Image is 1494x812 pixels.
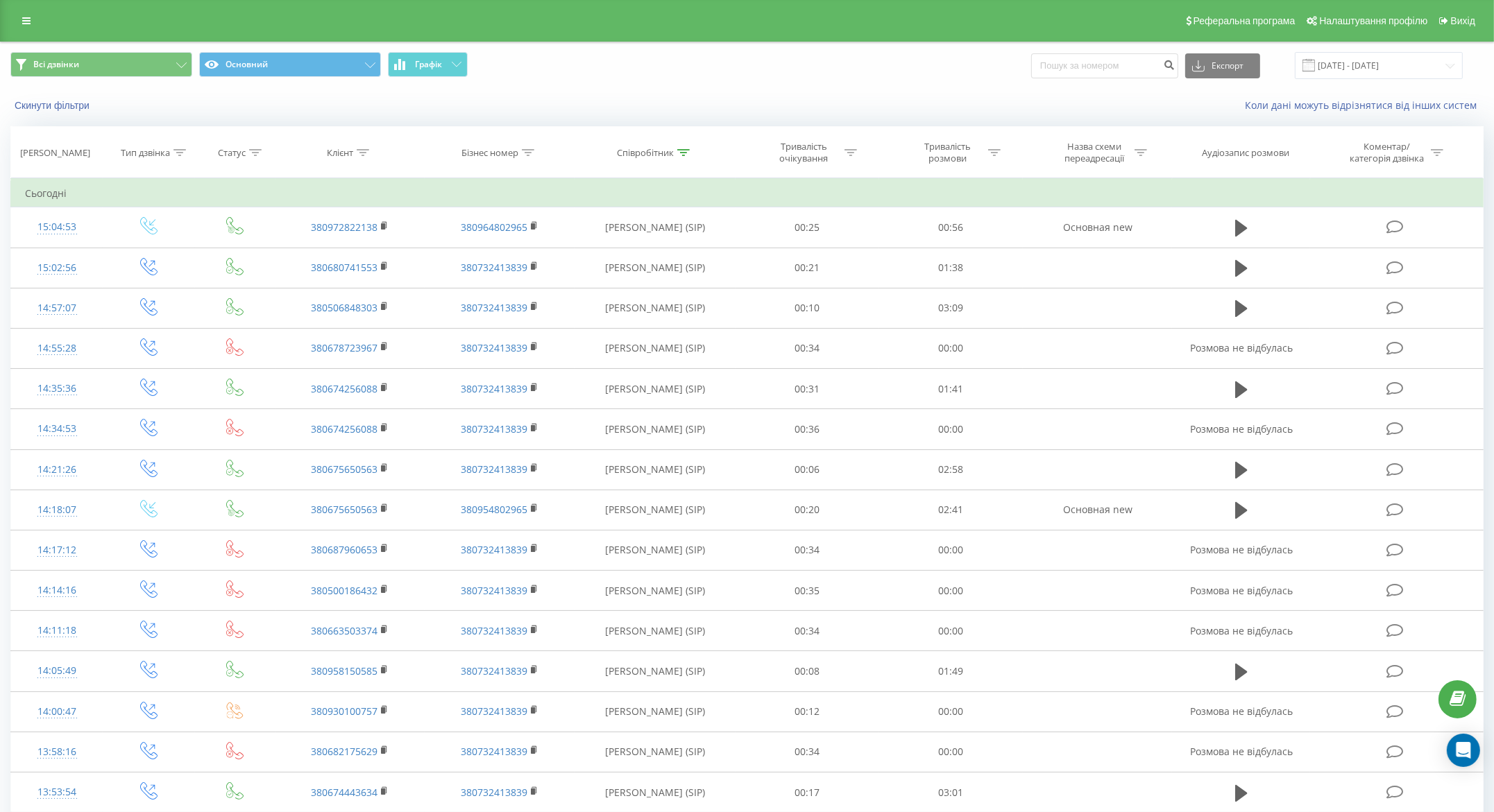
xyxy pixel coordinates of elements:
td: 00:00 [879,530,1023,570]
a: 380674256088 [311,422,377,435]
td: [PERSON_NAME] (SIP) [575,490,736,530]
td: 00:21 [736,248,879,288]
a: 380674256088 [311,382,377,395]
div: Тривалість очікування [767,141,841,164]
div: 15:04:53 [25,214,89,241]
div: Коментар/категорія дзвінка [1346,141,1427,164]
a: 380663503374 [311,624,377,637]
td: 02:41 [879,490,1023,530]
td: [PERSON_NAME] (SIP) [575,328,736,368]
a: 380732413839 [461,624,527,637]
a: 380954802965 [461,503,527,516]
td: 00:00 [879,691,1023,732]
div: Тип дзвінка [121,147,170,159]
td: [PERSON_NAME] (SIP) [575,288,736,328]
div: Тривалість розмови [910,141,985,164]
a: 380732413839 [461,301,527,314]
td: Основная new [1023,490,1172,530]
a: 380732413839 [461,745,527,758]
td: 00:36 [736,409,879,449]
span: Розмова не відбулась [1190,624,1293,637]
td: 00:00 [879,328,1023,368]
td: 00:12 [736,691,879,732]
a: 380675650563 [311,503,377,516]
span: Розмова не відбулась [1190,584,1293,597]
td: 00:06 [736,449,879,490]
a: 380732413839 [461,786,527,799]
a: 380732413839 [461,584,527,597]
a: 380687960653 [311,543,377,556]
input: Пошук за номером [1031,53,1178,78]
span: Реферальна програма [1194,15,1296,26]
td: [PERSON_NAME] (SIP) [575,691,736,732]
a: 380972822138 [311,221,377,234]
a: 380964802965 [461,221,527,234]
td: 00:25 [736,207,879,248]
div: Бізнес номер [461,147,518,159]
button: Основний [199,52,381,77]
div: 14:34:53 [25,415,89,442]
button: Експорт [1185,53,1260,78]
a: 380732413839 [461,382,527,395]
div: 14:35:36 [25,375,89,402]
a: 380732413839 [461,261,527,274]
td: 00:08 [736,651,879,691]
a: 380732413839 [461,422,527,435]
span: Налаштування профілю [1319,15,1427,26]
td: 00:10 [736,288,879,328]
div: Співробітник [617,147,674,159]
a: 380732413839 [461,341,527,354]
td: 00:34 [736,530,879,570]
a: 380732413839 [461,543,527,556]
span: Графік [415,60,442,69]
td: 00:00 [879,611,1023,651]
div: 15:02:56 [25,254,89,282]
td: [PERSON_NAME] (SIP) [575,732,736,772]
td: 00:00 [879,571,1023,611]
td: 00:35 [736,571,879,611]
a: 380732413839 [461,705,527,718]
span: Розмова не відбулась [1190,543,1293,556]
td: 01:38 [879,248,1023,288]
td: [PERSON_NAME] (SIP) [575,409,736,449]
a: Коли дані можуть відрізнятися вiд інших систем [1245,98,1484,112]
div: [PERSON_NAME] [20,147,90,159]
span: Розмова не відбулась [1190,705,1293,718]
td: 00:31 [736,369,879,409]
div: 14:21:26 [25,456,89,483]
div: 14:18:07 [25,496,89,524]
span: Всі дзвінки [33,59,79,70]
td: 02:58 [879,449,1023,490]
td: [PERSON_NAME] (SIP) [575,571,736,611]
td: [PERSON_NAME] (SIP) [575,248,736,288]
td: 00:34 [736,611,879,651]
span: Розмова не відбулась [1190,341,1293,354]
div: 14:11:18 [25,617,89,644]
td: 00:56 [879,207,1023,248]
div: 14:05:49 [25,657,89,684]
span: Розмова не відбулась [1190,422,1293,435]
a: 380500186432 [311,584,377,597]
div: 14:55:28 [25,335,89,362]
div: Назва схеми переадресації [1057,141,1131,164]
a: 380680741553 [311,261,377,274]
td: [PERSON_NAME] (SIP) [575,651,736,691]
td: 03:09 [879,288,1023,328]
a: 380675650563 [311,463,377,476]
a: 380506848303 [311,301,377,314]
span: Розмова не відбулась [1190,745,1293,758]
td: 01:49 [879,651,1023,691]
td: 00:00 [879,409,1023,449]
td: [PERSON_NAME] (SIP) [575,530,736,570]
a: 380732413839 [461,463,527,476]
div: 13:58:16 [25,738,89,766]
td: 00:34 [736,328,879,368]
td: [PERSON_NAME] (SIP) [575,369,736,409]
div: Аудіозапис розмови [1203,147,1290,159]
a: 380682175629 [311,745,377,758]
a: 380674443634 [311,786,377,799]
td: [PERSON_NAME] (SIP) [575,207,736,248]
button: Всі дзвінки [10,52,192,77]
a: 380958150585 [311,664,377,677]
button: Скинути фільтри [10,99,96,112]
